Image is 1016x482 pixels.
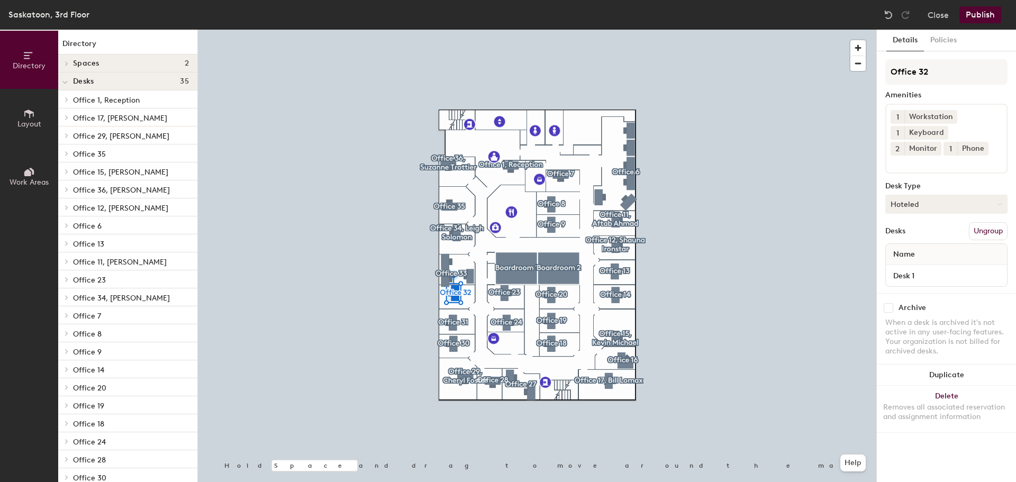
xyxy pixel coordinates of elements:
span: Office 14 [73,366,104,375]
span: Layout [17,120,41,129]
span: Office 1, Reception [73,96,140,105]
span: Office 11, [PERSON_NAME] [73,258,167,267]
span: Work Areas [10,178,49,187]
button: 2 [891,142,904,156]
span: Desks [73,77,94,86]
div: Desks [885,227,905,235]
button: Policies [924,30,963,51]
button: 1 [891,110,904,124]
div: When a desk is archived it's not active in any user-facing features. Your organization is not bil... [885,318,1008,356]
div: Amenities [885,91,1008,99]
button: Hoteled [885,195,1008,214]
span: 2 [185,59,189,68]
img: Undo [883,10,894,20]
div: Desk Type [885,182,1008,190]
span: Directory [13,61,46,70]
button: Details [886,30,924,51]
span: 35 [180,77,189,86]
button: Help [840,454,866,471]
div: Saskatoon, 3rd Floor [8,8,89,21]
span: 2 [895,143,900,154]
button: Close [928,6,949,23]
span: Office 28 [73,456,106,465]
span: Office 12, [PERSON_NAME] [73,204,168,213]
span: Office 29, [PERSON_NAME] [73,132,169,141]
div: Monitor [904,142,941,156]
span: Office 34, [PERSON_NAME] [73,294,170,303]
span: 1 [896,128,899,139]
div: Phone [957,142,988,156]
span: 1 [949,143,952,154]
button: Duplicate [877,365,1016,386]
div: Removes all associated reservation and assignment information [883,403,1010,422]
button: Publish [959,6,1001,23]
button: 1 [891,126,904,140]
span: Office 6 [73,222,102,231]
span: Office 24 [73,438,106,447]
span: Office 36, [PERSON_NAME] [73,186,170,195]
span: Office 18 [73,420,104,429]
h1: Directory [58,38,197,54]
div: Keyboard [904,126,948,140]
span: Office 13 [73,240,104,249]
span: Office 19 [73,402,104,411]
span: Office 8 [73,330,102,339]
span: Office 35 [73,150,106,159]
span: Office 9 [73,348,102,357]
div: Archive [899,304,926,312]
button: DeleteRemoves all associated reservation and assignment information [877,386,1016,432]
button: Ungroup [969,222,1008,240]
span: Name [888,245,920,264]
span: Office 15, [PERSON_NAME] [73,168,168,177]
span: Office 17, [PERSON_NAME] [73,114,167,123]
span: Office 7 [73,312,101,321]
span: Office 20 [73,384,106,393]
input: Unnamed desk [888,268,1005,283]
img: Redo [900,10,911,20]
button: 1 [944,142,957,156]
div: Workstation [904,110,957,124]
span: Office 23 [73,276,106,285]
span: Spaces [73,59,99,68]
span: 1 [896,112,899,123]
